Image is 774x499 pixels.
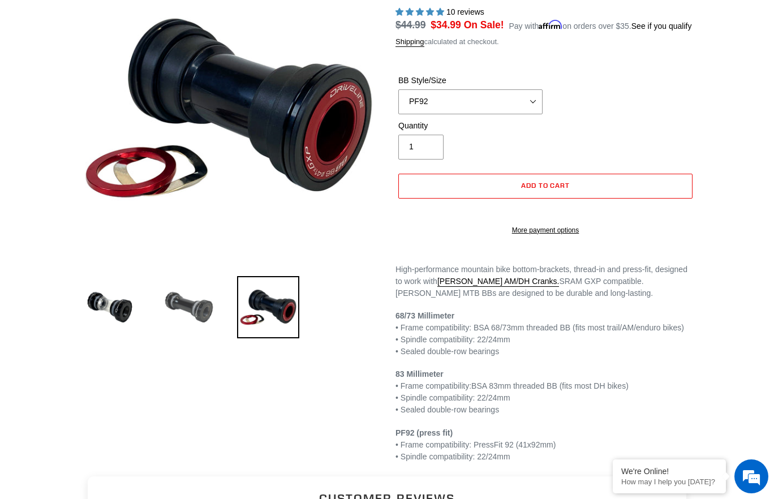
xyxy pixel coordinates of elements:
span: $34.99 [431,19,461,31]
img: Load image into Gallery viewer, Press Fit 92 Bottom Bracket [237,276,299,338]
button: Add to cart [398,174,693,199]
span: • Spindle compatibility: 22/24mm • Sealed double-row bearings [395,393,510,414]
label: BB Style/Size [398,75,543,87]
span: • Frame compatibility: PressFit 92 (41x92mm) • Spindle compatibility: 22/24mm [395,428,556,461]
a: [PERSON_NAME] AM/DH Cranks. [437,277,560,287]
label: Quantity [398,120,543,132]
span: Affirm [539,20,562,29]
p: • Frame compatibility: BSA 68/73mm threaded BB (fits most trail/AM/enduro bikes) • Spindle compat... [395,310,695,358]
img: d_696896380_company_1647369064580_696896380 [36,57,64,85]
textarea: Type your message and hit 'Enter' [6,309,216,349]
span: 4.90 stars [395,7,446,16]
p: How may I help you today? [621,478,717,486]
span: BSA 83mm threaded BB (fits most DH bikes) [471,381,629,390]
strong: PF92 (press fit) [395,428,453,437]
div: Minimize live chat window [186,6,213,33]
span: On Sale! [464,18,504,32]
a: More payment options [398,225,693,235]
div: calculated at checkout. [395,36,695,48]
span: We're online! [66,143,156,257]
span: • Frame compatibility: [395,381,471,390]
div: We're Online! [621,467,717,476]
a: Shipping [395,37,424,47]
s: $44.99 [395,19,426,31]
strong: 68/73 Millimeter [395,311,454,320]
img: Load image into Gallery viewer, 68/73mm Bottom Bracket [79,276,141,338]
p: Pay with on orders over $35. [509,18,691,32]
img: Load image into Gallery viewer, 83mm Bottom Bracket [158,276,220,338]
strong: 83 Millimeter [395,369,444,378]
span: 10 reviews [446,7,484,16]
a: See if you qualify - Learn more about Affirm Financing (opens in modal) [631,21,692,31]
span: Add to cart [521,181,570,190]
div: Chat with us now [76,63,207,78]
div: Navigation go back [12,62,29,79]
p: High-performance mountain bike bottom-brackets, thread-in and press-fit, designed to work with SR... [395,264,695,299]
